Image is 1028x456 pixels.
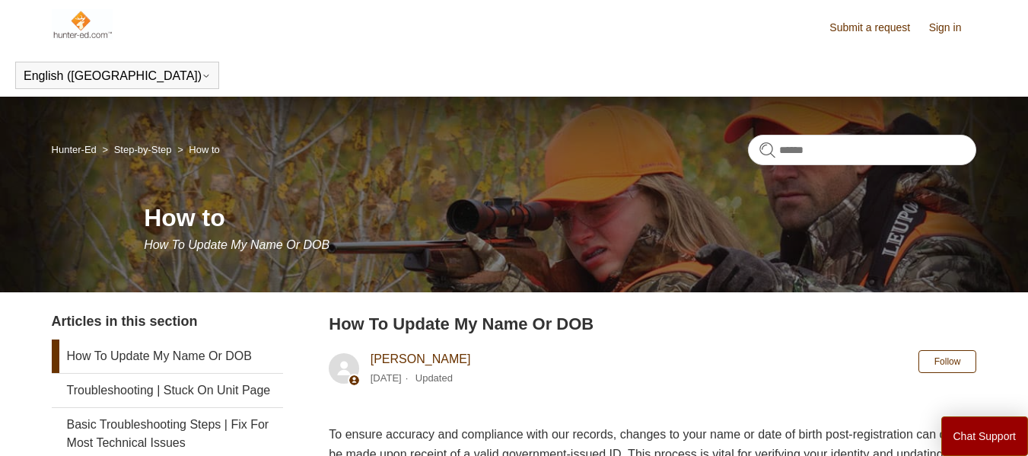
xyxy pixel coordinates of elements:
li: How to [174,144,220,155]
h1: How to [144,199,976,236]
a: How To Update My Name Or DOB [52,340,283,373]
a: Troubleshooting | Stuck On Unit Page [52,374,283,407]
a: Step-by-Step [114,144,172,155]
li: Hunter-Ed [52,144,100,155]
button: English ([GEOGRAPHIC_DATA]) [24,69,211,83]
a: Sign in [929,20,977,36]
button: Follow Article [918,350,977,373]
a: Hunter-Ed [52,144,97,155]
a: [PERSON_NAME] [371,352,471,365]
input: Search [748,135,976,165]
span: Articles in this section [52,314,198,329]
a: Submit a request [829,20,925,36]
h2: How To Update My Name Or DOB [329,311,976,336]
time: 04/08/2025, 13:08 [371,372,402,384]
li: Updated [415,372,453,384]
span: How To Update My Name Or DOB [144,238,329,251]
a: How to [189,144,219,155]
li: Step-by-Step [99,144,174,155]
img: Hunter-Ed Help Center home page [52,9,113,40]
